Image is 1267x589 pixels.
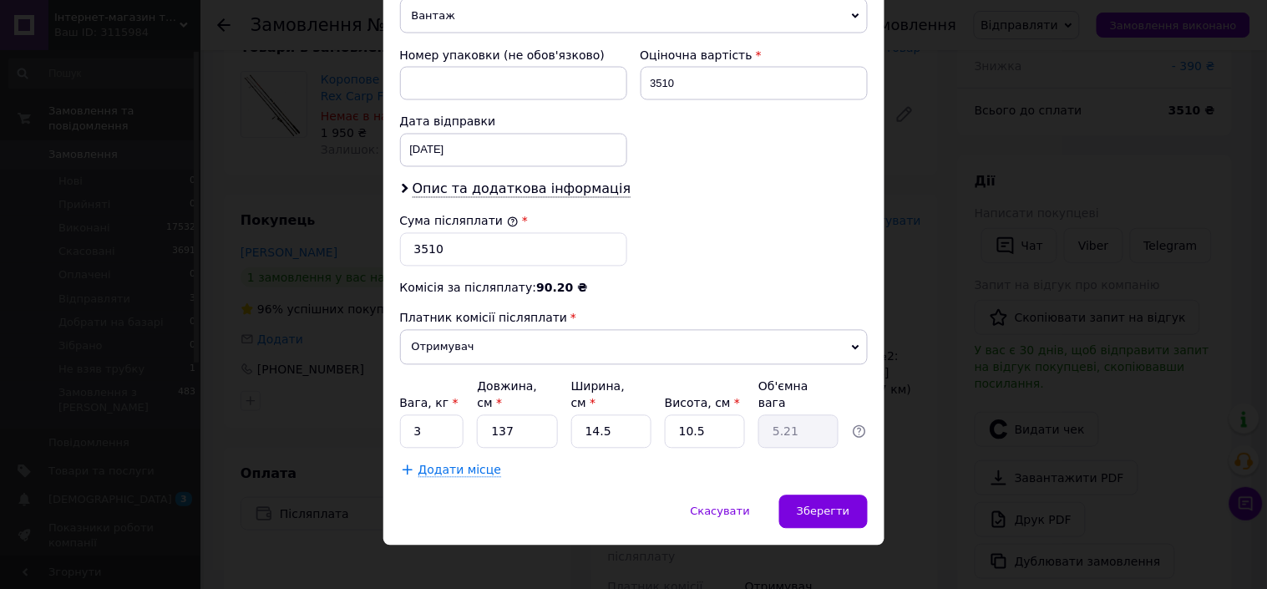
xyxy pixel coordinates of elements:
span: Отримувач [400,330,868,365]
label: Довжина, см [477,380,537,410]
label: Сума післяплати [400,215,519,228]
div: Комісія за післяплату: [400,280,868,297]
span: Додати місце [418,464,502,478]
span: Скасувати [691,505,750,518]
span: Платник комісії післяплати [400,312,568,325]
label: Ширина, см [571,380,625,410]
div: Оціночна вартість [641,47,868,63]
div: Номер упаковки (не обов'язково) [400,47,627,63]
div: Дата відправки [400,114,627,130]
span: Зберегти [797,505,849,518]
span: Опис та додаткова інформація [413,181,631,198]
div: Об'ємна вага [758,378,839,412]
span: 90.20 ₴ [536,282,587,295]
label: Висота, см [665,397,740,410]
label: Вага, кг [400,397,459,410]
